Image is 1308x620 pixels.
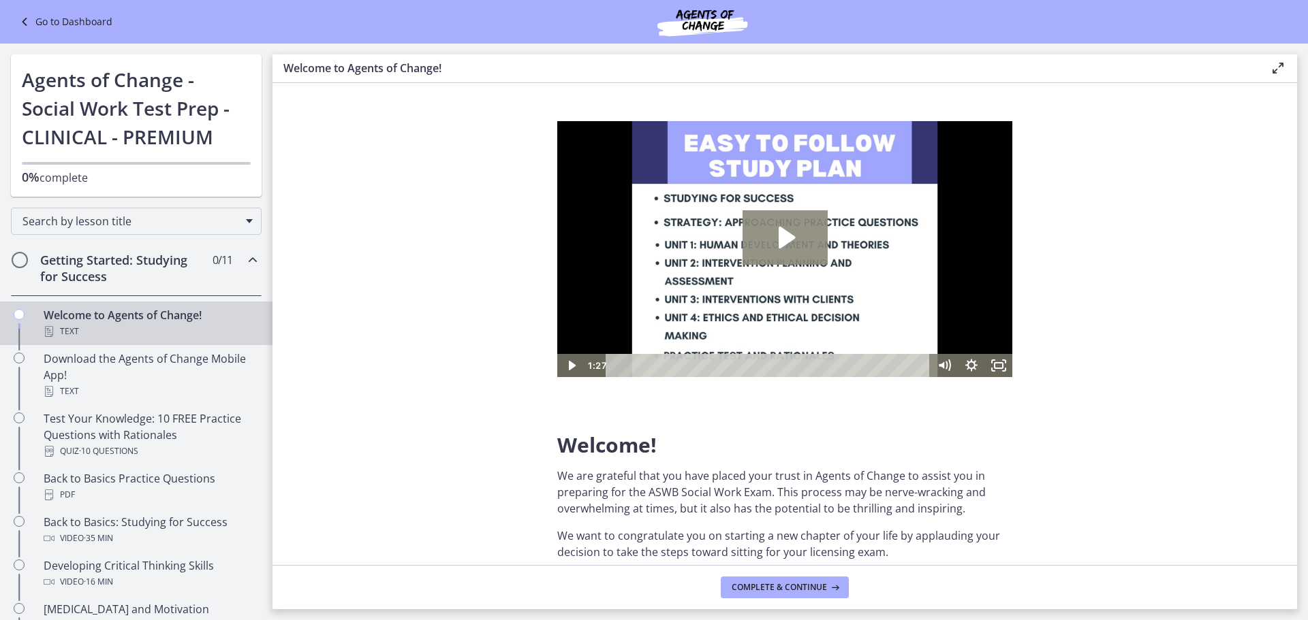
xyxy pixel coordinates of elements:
span: 0% [22,169,40,185]
button: Play Video: c1o6hcmjueu5qasqsu00.mp4 [185,89,270,144]
span: · 35 min [84,530,113,546]
div: Video [44,530,256,546]
div: Text [44,383,256,399]
img: Agents of Change [621,5,784,38]
div: Video [44,574,256,590]
p: We are grateful that you have placed your trust in Agents of Change to assist you in preparing fo... [557,468,1012,517]
h3: Welcome to Agents of Change! [283,60,1248,76]
span: Search by lesson title [22,214,239,229]
span: 0 / 11 [213,252,232,268]
h1: Agents of Change - Social Work Test Prep - CLINICAL - PREMIUM [22,65,251,151]
a: Go to Dashboard [16,14,112,30]
span: · 16 min [84,574,113,590]
div: Playbar [59,233,367,256]
div: Download the Agents of Change Mobile App! [44,350,256,399]
button: Mute [373,233,401,256]
h2: Getting Started: Studying for Success [40,252,206,284]
div: Back to Basics: Studying for Success [44,514,256,546]
button: Fullscreen [428,233,455,256]
div: Welcome to Agents of Change! [44,307,256,340]
span: Welcome! [557,431,657,459]
button: Complete & continue [721,576,849,598]
span: Complete & continue [732,582,827,593]
div: Text [44,323,256,340]
div: Test Your Knowledge: 10 FREE Practice Questions with Rationales [44,410,256,459]
button: Show settings menu [401,233,428,256]
div: Search by lesson title [11,208,262,235]
div: Developing Critical Thinking Skills [44,557,256,590]
p: complete [22,169,251,186]
div: Back to Basics Practice Questions [44,470,256,503]
span: · 10 Questions [79,443,138,459]
div: Quiz [44,443,256,459]
p: We want to congratulate you on starting a new chapter of your life by applauding your decision to... [557,527,1012,560]
div: PDF [44,487,256,503]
